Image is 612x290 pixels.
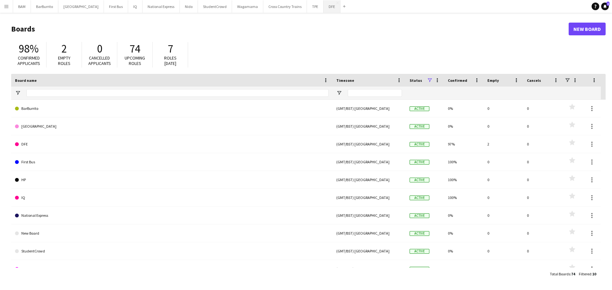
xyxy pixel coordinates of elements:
div: 0 [484,153,523,171]
a: DFE [15,135,329,153]
a: New Board [569,23,606,35]
span: Active [410,213,429,218]
a: 1 [601,3,609,10]
div: : [579,268,596,280]
span: 2 [62,42,67,56]
span: 0 [97,42,102,56]
div: 0% [444,224,484,242]
div: (GMT/BST) [GEOGRAPHIC_DATA] [332,189,406,206]
span: Empty [487,78,499,83]
a: TPE [15,260,329,278]
div: 0 [523,224,563,242]
div: 97% [444,135,484,153]
input: Board name Filter Input [26,89,329,97]
a: IQ [15,189,329,207]
div: 0% [444,242,484,260]
span: Total Boards [550,272,570,276]
button: Cross Country Trains [263,0,307,13]
div: 0 [484,100,523,117]
span: Roles [DATE] [164,55,177,66]
a: HP [15,171,329,189]
button: National Express [142,0,180,13]
div: 0 [484,171,523,188]
div: 0 [484,260,523,278]
div: 0 [484,224,523,242]
div: (GMT/BST) [GEOGRAPHIC_DATA] [332,153,406,171]
span: Confirmed [448,78,467,83]
span: Active [410,106,429,111]
div: 2 [484,135,523,153]
button: Open Filter Menu [336,90,342,96]
a: New Board [15,224,329,242]
button: StudentCrowd [198,0,232,13]
button: BarBurrito [31,0,58,13]
span: 7 [168,42,173,56]
span: Filtered [579,272,591,276]
div: 0 [523,260,563,278]
div: (GMT/BST) [GEOGRAPHIC_DATA] [332,260,406,278]
button: DFE [324,0,340,13]
div: 0 [523,117,563,135]
a: StudentCrowd [15,242,329,260]
span: 74 [571,272,575,276]
div: (GMT/BST) [GEOGRAPHIC_DATA] [332,117,406,135]
span: Cancels [527,78,541,83]
span: Status [410,78,422,83]
span: 98% [19,42,39,56]
div: 0 [523,135,563,153]
div: 0 [484,189,523,206]
span: Timezone [336,78,354,83]
div: 0 [523,189,563,206]
span: Confirmed applicants [18,55,40,66]
div: 0% [444,260,484,278]
span: Board name [15,78,37,83]
div: 0 [484,117,523,135]
span: Active [410,195,429,200]
span: 74 [129,42,140,56]
span: Active [410,160,429,165]
button: IQ [128,0,142,13]
button: Open Filter Menu [15,90,21,96]
div: 0% [444,100,484,117]
h1: Boards [11,24,569,34]
button: BAM [13,0,31,13]
button: TPE [307,0,324,13]
div: (GMT/BST) [GEOGRAPHIC_DATA] [332,171,406,188]
span: Active [410,124,429,129]
div: (GMT/BST) [GEOGRAPHIC_DATA] [332,242,406,260]
span: Active [410,249,429,254]
div: (GMT/BST) [GEOGRAPHIC_DATA] [332,207,406,224]
div: 0 [523,153,563,171]
button: Nido [180,0,198,13]
span: 10 [592,272,596,276]
div: (GMT/BST) [GEOGRAPHIC_DATA] [332,100,406,117]
a: BarBurrito [15,100,329,117]
button: Wagamama [232,0,263,13]
div: 100% [444,189,484,206]
div: 0% [444,207,484,224]
div: 100% [444,171,484,188]
a: National Express [15,207,329,224]
div: 0 [523,242,563,260]
span: Cancelled applicants [88,55,111,66]
a: First Bus [15,153,329,171]
button: First Bus [104,0,128,13]
span: Upcoming roles [125,55,145,66]
span: Empty roles [58,55,70,66]
div: 0 [523,207,563,224]
div: 0 [523,171,563,188]
span: Active [410,142,429,147]
div: 0 [523,100,563,117]
span: Active [410,231,429,236]
button: [GEOGRAPHIC_DATA] [58,0,104,13]
span: 1 [607,2,609,6]
div: (GMT/BST) [GEOGRAPHIC_DATA] [332,135,406,153]
div: 0% [444,117,484,135]
div: 0 [484,242,523,260]
div: (GMT/BST) [GEOGRAPHIC_DATA] [332,224,406,242]
span: Active [410,178,429,182]
span: Active [410,267,429,272]
div: : [550,268,575,280]
div: 0 [484,207,523,224]
a: [GEOGRAPHIC_DATA] [15,117,329,135]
